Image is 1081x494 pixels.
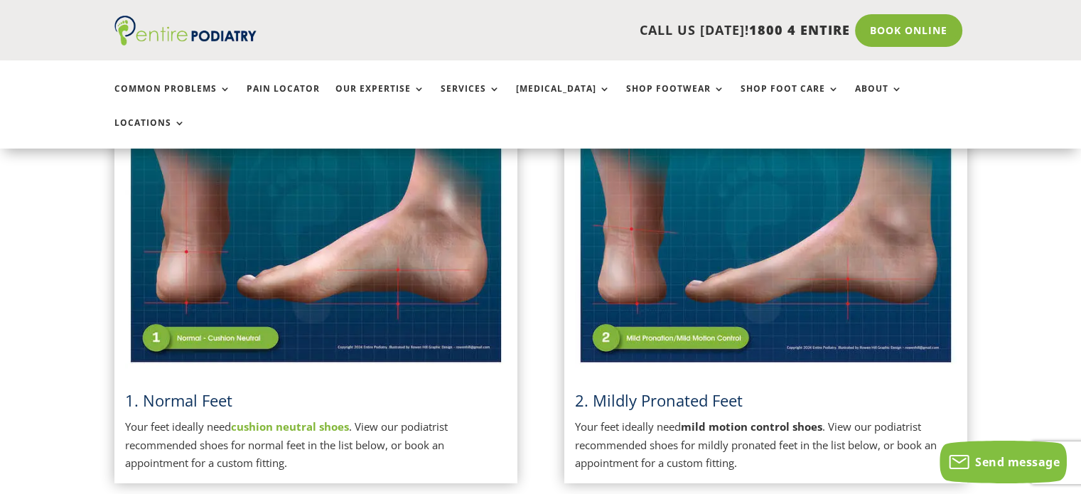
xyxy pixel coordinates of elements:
[125,390,232,411] a: 1. Normal Feet
[247,84,320,114] a: Pain Locator
[231,419,349,434] a: cushion neutral shoes
[681,419,822,434] strong: mild motion control shoes
[516,84,611,114] a: [MEDICAL_DATA]
[125,99,507,368] img: Normal Feet - View Podiatrist Recommended Cushion Neutral Shoes
[335,84,425,114] a: Our Expertise
[749,21,850,38] span: 1800 4 ENTIRE
[125,418,507,473] p: Your feet ideally need . View our podiatrist recommended shoes for normal feet in the list below,...
[441,84,500,114] a: Services
[626,84,725,114] a: Shop Footwear
[114,16,257,45] img: logo (1)
[114,84,231,114] a: Common Problems
[975,454,1060,470] span: Send message
[311,21,850,40] p: CALL US [DATE]!
[575,418,957,473] p: Your feet ideally need . View our podiatrist recommended shoes for mildly pronated feet in the li...
[940,441,1067,483] button: Send message
[575,99,957,368] img: Mildly Pronated Feet - View Podiatrist Recommended Mild Motion Control Shoes
[741,84,839,114] a: Shop Foot Care
[114,34,257,48] a: Entire Podiatry
[114,118,185,149] a: Locations
[575,390,743,411] span: 2. Mildly Pronated Feet
[855,84,903,114] a: About
[855,14,962,47] a: Book Online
